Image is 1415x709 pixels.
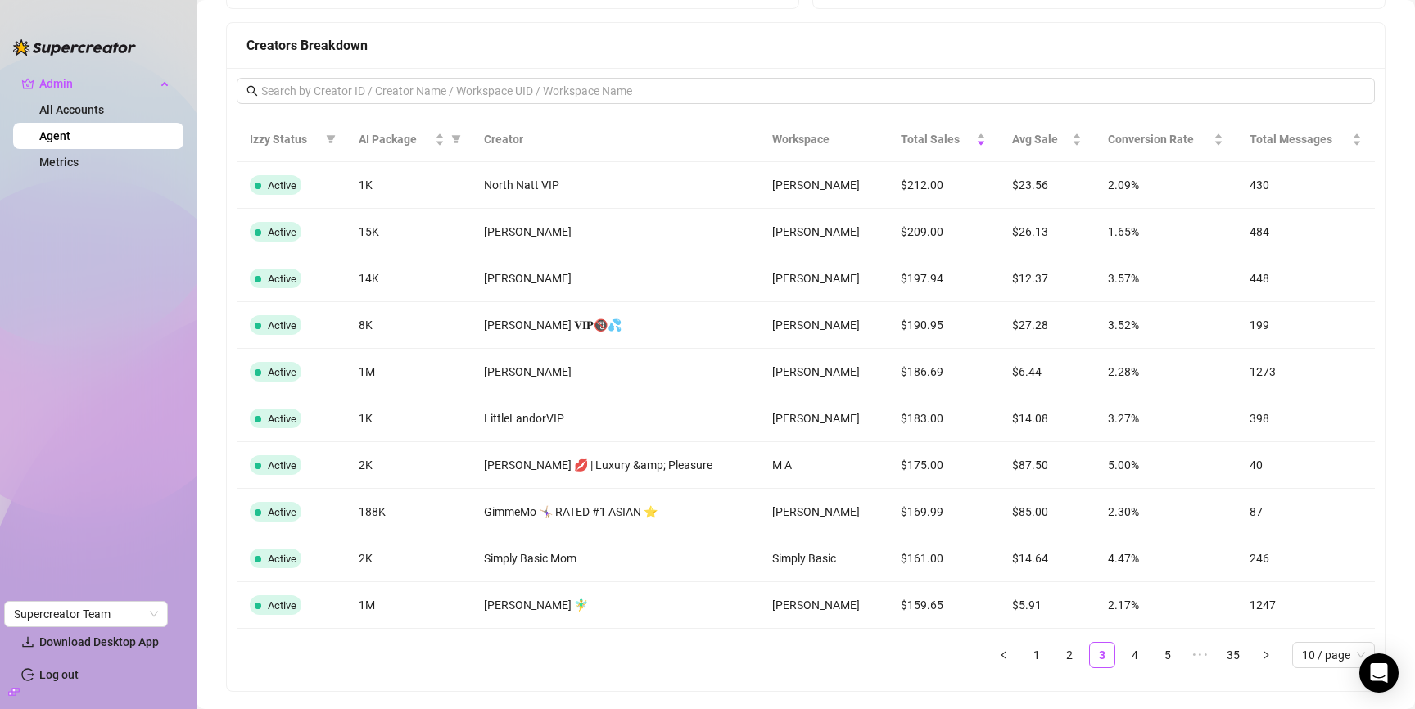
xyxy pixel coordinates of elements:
[268,599,296,612] span: Active
[999,442,1096,489] td: $87.50
[268,226,296,238] span: Active
[772,272,860,285] span: [PERSON_NAME]
[772,225,860,238] span: [PERSON_NAME]
[268,413,296,425] span: Active
[772,178,860,192] span: [PERSON_NAME]
[888,162,999,209] td: $212.00
[1024,642,1050,668] li: 1
[1236,162,1375,209] td: 430
[999,582,1096,629] td: $5.91
[484,505,658,518] span: GimmeMo 🤸🏼‍♀️ RATED #1 ASIAN ⭐️
[1057,643,1082,667] a: 2
[1302,643,1365,667] span: 10 / page
[999,395,1096,442] td: $14.08
[484,365,572,378] span: [PERSON_NAME]
[888,349,999,395] td: $186.69
[759,117,888,162] th: Workspace
[991,642,1017,668] li: Previous Page
[346,162,471,209] td: 1K
[1236,582,1375,629] td: 1247
[484,458,712,472] span: [PERSON_NAME] 💋 | Luxury &amp; Pleasure
[901,130,973,148] span: Total Sales
[1236,302,1375,349] td: 199
[484,178,559,192] span: North Natt VIP
[1359,653,1399,693] div: Open Intercom Messenger
[268,179,296,192] span: Active
[888,489,999,535] td: $169.99
[888,395,999,442] td: $183.00
[1261,650,1271,660] span: right
[346,582,471,629] td: 1M
[1095,302,1236,349] td: 3.52%
[39,70,156,97] span: Admin
[999,349,1096,395] td: $6.44
[1236,209,1375,255] td: 484
[1122,642,1148,668] li: 4
[1024,643,1049,667] a: 1
[250,130,319,148] span: Izzy Status
[39,103,104,116] a: All Accounts
[346,442,471,489] td: 2K
[1095,535,1236,582] td: 4.47%
[346,535,471,582] td: 2K
[888,442,999,489] td: $175.00
[1089,642,1115,668] li: 3
[39,635,159,648] span: Download Desktop App
[1095,582,1236,629] td: 2.17%
[484,318,622,332] span: [PERSON_NAME] 𝐕𝐈𝐏🔞💦
[1236,442,1375,489] td: 40
[268,506,296,518] span: Active
[1155,642,1181,668] li: 5
[484,412,564,425] span: LittleLandorVIP
[1095,255,1236,302] td: 3.57%
[1095,489,1236,535] td: 2.30%
[471,117,759,162] th: Creator
[1250,130,1349,148] span: Total Messages
[268,459,296,472] span: Active
[39,668,79,681] a: Log out
[484,598,588,612] span: [PERSON_NAME] 🧚‍♂️
[484,225,572,238] span: [PERSON_NAME]
[772,318,860,332] span: [PERSON_NAME]
[268,319,296,332] span: Active
[346,302,471,349] td: 8K
[1253,642,1279,668] button: right
[484,272,572,285] span: [PERSON_NAME]
[359,130,432,148] span: AI Package
[999,650,1009,660] span: left
[268,553,296,565] span: Active
[1187,642,1214,668] li: Next 5 Pages
[1090,643,1114,667] a: 3
[1187,642,1214,668] span: •••
[346,117,471,162] th: AI Package
[888,582,999,629] td: $159.65
[39,129,70,142] a: Agent
[484,552,576,565] span: Simply Basic Mom
[991,642,1017,668] button: left
[1155,643,1180,667] a: 5
[1220,642,1246,668] li: 35
[268,366,296,378] span: Active
[1221,643,1245,667] a: 35
[1236,535,1375,582] td: 246
[1012,130,1069,148] span: Avg Sale
[999,535,1096,582] td: $14.64
[1095,117,1236,162] th: Conversion Rate
[1236,255,1375,302] td: 448
[21,77,34,90] span: crown
[772,458,792,472] span: M A
[1095,349,1236,395] td: 2.28%
[1108,130,1210,148] span: Conversion Rate
[323,127,339,151] span: filter
[1095,442,1236,489] td: 5.00%
[346,209,471,255] td: 15K
[772,365,860,378] span: [PERSON_NAME]
[888,117,999,162] th: Total Sales
[1236,117,1375,162] th: Total Messages
[1253,642,1279,668] li: Next Page
[772,598,860,612] span: [PERSON_NAME]
[261,82,1352,100] input: Search by Creator ID / Creator Name / Workspace UID / Workspace Name
[1095,395,1236,442] td: 3.27%
[1095,162,1236,209] td: 2.09%
[14,602,158,626] span: Supercreator Team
